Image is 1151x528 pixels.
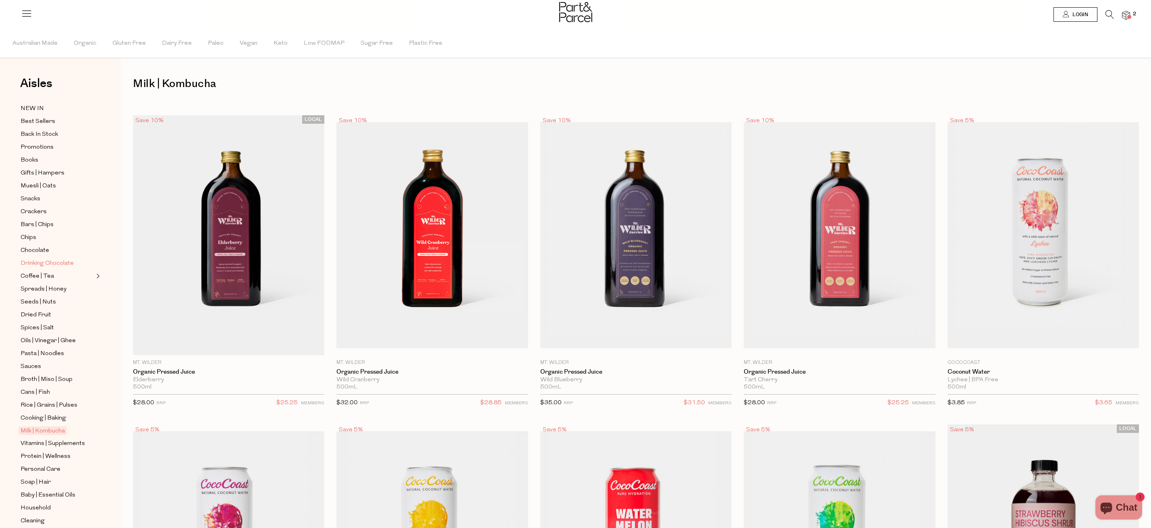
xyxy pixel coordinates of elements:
small: MEMBERS [505,401,528,405]
span: Dried Fruit [21,310,51,320]
div: Save 10% [133,115,166,126]
a: Cleaning [21,516,94,526]
a: Back In Stock [21,129,94,139]
img: Organic Pressed Juice [744,122,935,348]
p: Mt. Wilder [133,359,324,366]
a: Best Sellers [21,116,94,127]
span: Drinking Chocolate [21,259,74,268]
span: Broth | Miso | Soup [21,375,73,385]
span: Soap | Hair [21,478,51,487]
small: MEMBERS [301,401,324,405]
a: Baby | Essential Oils [21,490,94,500]
a: Snacks [21,194,94,204]
span: Sauces [21,362,41,372]
a: Sauces [21,362,94,372]
span: Bars | Chips [21,220,54,230]
a: Soap | Hair [21,477,94,487]
span: Best Sellers [21,117,55,127]
img: Organic Pressed Juice [133,115,324,355]
a: Organic Pressed Juice [133,368,324,376]
span: Muesli | Oats [21,181,56,191]
span: Rice | Grains | Pulses [21,401,77,410]
span: $32.00 [336,400,358,406]
div: Elderberry [133,376,324,384]
span: 500mL [336,384,358,391]
span: Baby | Essential Oils [21,491,75,500]
span: $28.85 [480,398,502,408]
span: 500mL [540,384,562,391]
span: Books [21,156,38,165]
a: Vitamins | Supplements [21,439,94,449]
div: Save 5% [540,424,569,435]
a: Dried Fruit [21,310,94,320]
span: Low FODMAP [304,29,344,58]
div: Wild Cranberry [336,376,528,384]
span: $3.85 [948,400,965,406]
a: Bars | Chips [21,220,94,230]
span: Cooking | Baking [21,414,66,423]
span: LOCAL [302,115,324,124]
span: 2 [1131,10,1138,18]
span: Spices | Salt [21,323,54,333]
div: Save 5% [948,424,977,435]
div: Tart Cherry [744,376,935,384]
a: Spices | Salt [21,323,94,333]
a: Protein | Wellness [21,451,94,461]
p: Mt. Wilder [540,359,732,366]
small: RRP [360,401,369,405]
a: Cans | Fish [21,387,94,397]
img: Part&Parcel [559,2,592,22]
span: Chips [21,233,36,243]
div: Save 5% [948,115,977,126]
a: Books [21,155,94,165]
small: RRP [156,401,166,405]
small: RRP [967,401,976,405]
span: $35.00 [540,400,562,406]
a: Personal Care [21,464,94,474]
small: MEMBERS [708,401,732,405]
a: Gifts | Hampers [21,168,94,178]
span: Paleo [208,29,224,58]
a: Pasta | Noodles [21,349,94,359]
span: NEW IN [21,104,44,114]
a: Aisles [20,77,52,98]
inbox-online-store-chat: Shopify online store chat [1093,495,1145,522]
a: Rice | Grains | Pulses [21,400,94,410]
a: Login [1054,7,1097,22]
span: LOCAL [1117,424,1139,433]
span: $3.65 [1095,398,1112,408]
span: Vegan [240,29,257,58]
span: Coffee | Tea [21,272,54,281]
span: Dairy Free [162,29,192,58]
button: Expand/Collapse Coffee | Tea [94,271,100,281]
a: Muesli | Oats [21,181,94,191]
a: Coffee | Tea [21,271,94,281]
span: Seeds | Nuts [21,297,56,307]
span: Plastic Free [409,29,442,58]
span: Personal Care [21,465,60,474]
span: Back In Stock [21,130,58,139]
a: Crackers [21,207,94,217]
p: CocoCoast [948,359,1139,366]
span: 500ml [133,384,151,391]
small: MEMBERS [912,401,935,405]
a: Coconut Water [948,368,1139,376]
span: Sugar Free [361,29,393,58]
span: $25.25 [888,398,909,408]
p: Mt. Wilder [336,359,528,366]
div: Save 5% [336,424,365,435]
span: Milk | Kombucha [19,426,67,435]
span: Cleaning [21,516,45,526]
a: Oils | Vinegar | Ghee [21,336,94,346]
small: RRP [564,401,573,405]
div: Lychee | BPA Free [948,376,1139,384]
span: Gifts | Hampers [21,168,64,178]
div: Save 10% [540,115,573,126]
span: Vitamins | Supplements [21,439,85,449]
a: Spreads | Honey [21,284,94,294]
p: Mt. Wilder [744,359,935,366]
img: Organic Pressed Juice [540,122,732,348]
span: $28.00 [744,400,765,406]
span: Chocolate [21,246,49,256]
span: Protein | Wellness [21,452,71,461]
